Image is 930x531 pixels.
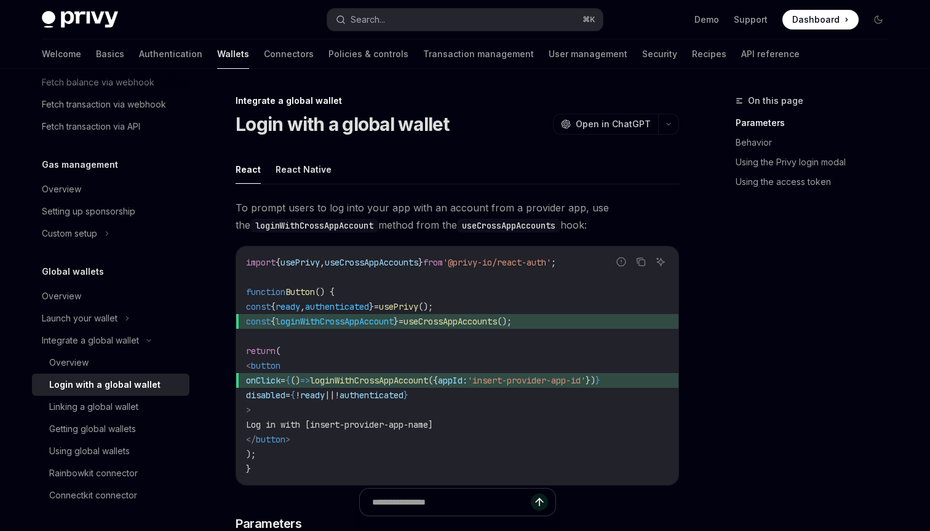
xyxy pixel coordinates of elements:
[340,390,403,401] span: authenticated
[42,311,117,326] div: Launch your wallet
[553,114,658,135] button: Open in ChatGPT
[497,316,512,327] span: ();
[49,422,136,436] div: Getting global wallets
[246,360,251,371] span: <
[32,440,189,462] a: Using global wallets
[736,172,898,192] a: Using the access token
[32,374,189,396] a: Login with a global wallet
[734,14,768,26] a: Support
[531,494,548,511] button: Send message
[32,352,189,374] a: Overview
[246,463,251,474] span: }
[748,93,803,108] span: On this page
[42,333,139,348] div: Integrate a global wallet
[246,286,285,297] span: function
[327,9,603,31] button: Search...⌘K
[394,316,399,327] span: }
[280,257,320,268] span: usePrivy
[42,204,135,219] div: Setting up sponsorship
[236,95,679,107] div: Integrate a global wallet
[49,466,138,481] div: Rainbowkit connector
[325,257,418,268] span: useCrossAppAccounts
[42,39,81,69] a: Welcome
[285,390,290,401] span: =
[423,39,534,69] a: Transaction management
[49,444,130,458] div: Using global wallets
[467,375,586,386] span: 'insert-provider-app-id'
[42,119,140,134] div: Fetch transaction via API
[792,14,840,26] span: Dashboard
[246,375,280,386] span: onClick
[276,257,280,268] span: {
[217,39,249,69] a: Wallets
[582,15,595,25] span: ⌘ K
[271,301,276,312] span: {
[246,419,433,430] span: Log in with [insert-provider-app-name]
[32,178,189,200] a: Overview
[32,484,189,506] a: Connectkit connector
[276,345,280,356] span: (
[428,375,438,386] span: ({
[236,113,450,135] h1: Login with a global wallet
[285,286,315,297] span: Button
[32,285,189,307] a: Overview
[586,375,595,386] span: })
[32,462,189,484] a: Rainbowkit connector
[42,157,118,172] h5: Gas management
[782,10,859,29] a: Dashboard
[300,301,305,312] span: ,
[305,301,369,312] span: authenticated
[49,399,138,414] div: Linking a global wallet
[374,301,379,312] span: =
[418,257,423,268] span: }
[236,199,679,234] span: To prompt users to log into your app with an account from a provider app, use the method from the...
[285,375,290,386] span: {
[653,254,669,270] button: Ask AI
[246,434,256,445] span: </
[335,390,340,401] span: !
[351,12,385,27] div: Search...
[246,404,251,415] span: >
[315,286,335,297] span: () {
[49,377,161,392] div: Login with a global wallet
[250,219,378,232] code: loginWithCrossAppAccount
[399,316,403,327] span: =
[549,39,627,69] a: User management
[694,14,719,26] a: Demo
[300,390,325,401] span: ready
[692,39,726,69] a: Recipes
[246,345,276,356] span: return
[443,257,551,268] span: '@privy-io/react-auth'
[256,434,285,445] span: button
[42,226,97,241] div: Custom setup
[457,219,560,232] code: useCrossAppAccounts
[280,375,285,386] span: =
[42,289,81,304] div: Overview
[290,390,295,401] span: {
[246,316,271,327] span: const
[736,133,898,152] a: Behavior
[276,316,394,327] span: loginWithCrossAppAccount
[595,375,600,386] span: }
[379,301,418,312] span: usePrivy
[49,488,137,503] div: Connectkit connector
[741,39,800,69] a: API reference
[369,301,374,312] span: }
[276,155,332,184] button: React Native
[290,375,300,386] span: ()
[42,182,81,197] div: Overview
[246,449,256,460] span: );
[295,390,300,401] span: !
[328,39,408,69] a: Policies & controls
[49,355,89,370] div: Overview
[285,434,290,445] span: >
[32,93,189,116] a: Fetch transaction via webhook
[246,257,276,268] span: import
[32,396,189,418] a: Linking a global wallet
[403,390,408,401] span: }
[276,301,300,312] span: ready
[32,200,189,222] a: Setting up sponsorship
[264,39,314,69] a: Connectors
[42,264,104,279] h5: Global wallets
[418,301,433,312] span: ();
